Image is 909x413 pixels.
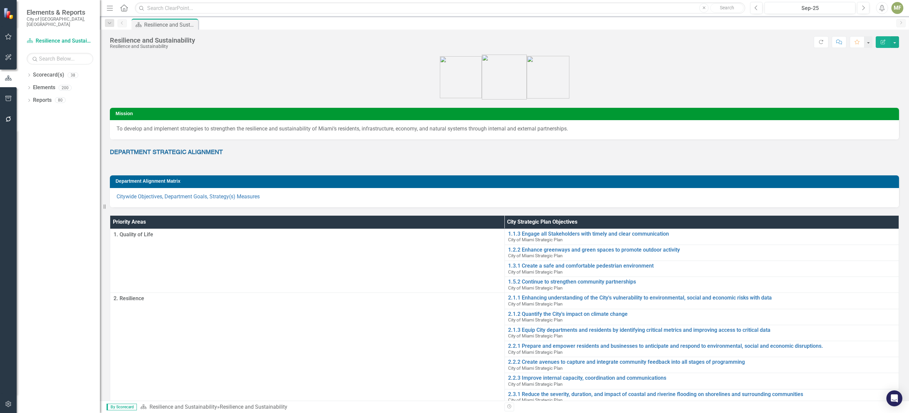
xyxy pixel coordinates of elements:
span: By Scorecard [107,404,137,410]
div: » [140,403,499,411]
div: Resilience and Sustainability [110,44,195,49]
button: Search [710,3,744,13]
span: City of Miami Strategic Plan [508,397,563,403]
span: City of Miami Strategic Plan [508,381,563,387]
a: 2.3.1 Reduce the severity, duration, and impact of coastal and riverine flooding on shorelines an... [508,391,896,397]
h3: Mission [116,111,896,116]
div: Sep-25 [767,4,853,12]
a: Citywide Objectives, Department Goals, Strategy(s) Measures [117,193,260,200]
span: City of Miami Strategic Plan [508,253,563,258]
a: 2.2.3 Improve internal capacity, coordination and communications [508,375,896,381]
a: 2.1.2 Quantify the City's impact on climate change [508,311,896,317]
button: MF [891,2,903,14]
a: Resilience and Sustainability [27,37,93,45]
div: Resilience and Sustainability [220,404,287,410]
span: City of Miami Strategic Plan [508,285,563,291]
img: ClearPoint Strategy [3,8,15,19]
span: Search [720,5,734,10]
div: Resilience and Sustainability [144,21,196,29]
a: Elements [33,84,55,92]
input: Search Below... [27,53,93,65]
a: Scorecard(s) [33,71,64,79]
img: city_priorities_qol_icon.png [440,56,482,98]
div: 200 [59,85,72,91]
span: DEPARTMENT STRATEGIC ALIGNMENT [110,149,223,155]
a: 1.2.2 Enhance greenways and green spaces to promote outdoor activity [508,247,896,253]
div: 38 [68,72,78,78]
input: Search ClearPoint... [135,2,745,14]
button: Sep-25 [764,2,855,14]
a: 2.2.2 Create avenues to capture and integrate community feedback into all stages of programming [508,359,896,365]
a: Resilience and Sustainability [150,404,217,410]
img: city_priorities_p2p_icon.png [527,56,569,99]
span: City of Miami Strategic Plan [508,365,563,371]
a: Reports [33,97,52,104]
div: Open Intercom Messenger [886,390,902,406]
span: Elements & Reports [27,8,93,16]
a: 2.1.1 Enhancing understanding of the City's vulnerability to environmental, social and economic r... [508,295,896,301]
span: City of Miami Strategic Plan [508,237,563,242]
div: 80 [55,98,66,103]
span: City of Miami Strategic Plan [508,333,563,338]
a: 1.5.2 Continue to strengthen community partnerships [508,279,896,285]
a: 1.3.1 Create a safe and comfortable pedestrian environment [508,263,896,269]
a: 2.2.1 Prepare and empower residents and businesses to anticipate and respond to environmental, so... [508,343,896,349]
span: City of Miami Strategic Plan [508,301,563,307]
a: 2.1.3 Equip City departments and residents by identifying critical metrics and improving access t... [508,327,896,333]
span: 2. Resilience [114,295,501,303]
img: city_priorities_res_icon.png [482,55,527,100]
span: 1. Quality of Life [114,231,501,239]
p: To develop and implement strategies to strengthen the resilience and sustainability of Miami‘s re... [117,125,892,133]
span: City of Miami Strategic Plan [508,317,563,322]
h3: Department Alignment Matrix [116,179,896,184]
small: City of [GEOGRAPHIC_DATA], [GEOGRAPHIC_DATA] [27,16,93,27]
span: City of Miami Strategic Plan [508,349,563,355]
div: Resilience and Sustainability [110,37,195,44]
a: 1.1.3 Engage all Stakeholders with timely and clear communication [508,231,896,237]
span: City of Miami Strategic Plan [508,269,563,275]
